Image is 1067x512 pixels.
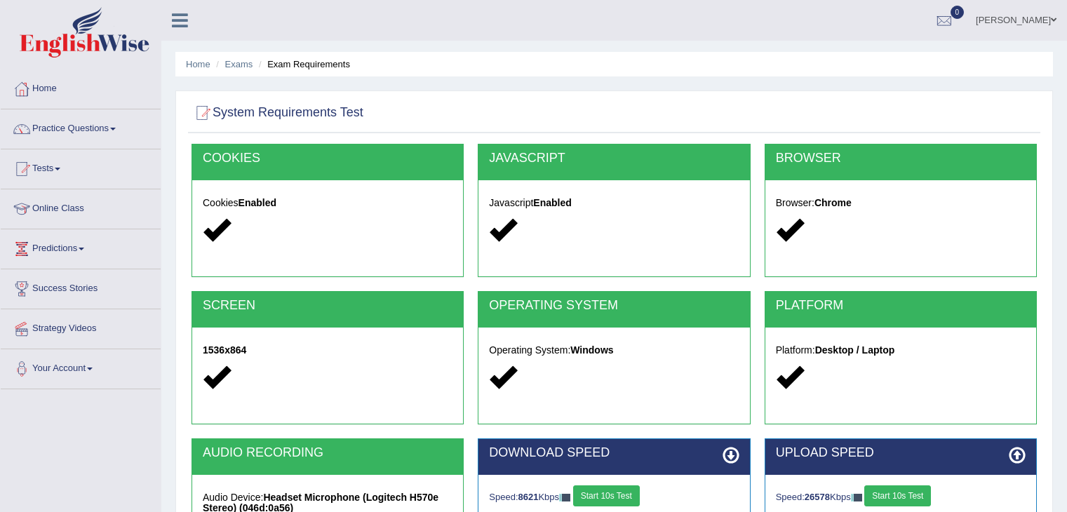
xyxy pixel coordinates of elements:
[203,198,452,208] h5: Cookies
[1,229,161,264] a: Predictions
[489,151,739,166] h2: JAVASCRIPT
[573,485,640,506] button: Start 10s Test
[533,197,571,208] strong: Enabled
[489,446,739,460] h2: DOWNLOAD SPEED
[1,149,161,184] a: Tests
[239,197,276,208] strong: Enabled
[776,151,1026,166] h2: BROWSER
[851,494,862,501] img: ajax-loader-fb-connection.gif
[518,492,539,502] strong: 8621
[489,299,739,313] h2: OPERATING SYSTEM
[864,485,931,506] button: Start 10s Test
[814,197,852,208] strong: Chrome
[776,299,1026,313] h2: PLATFORM
[1,189,161,224] a: Online Class
[776,485,1026,510] div: Speed: Kbps
[186,59,210,69] a: Home
[489,198,739,208] h5: Javascript
[1,269,161,304] a: Success Stories
[192,102,363,123] h2: System Requirements Test
[776,345,1026,356] h5: Platform:
[1,69,161,105] a: Home
[570,344,613,356] strong: Windows
[203,151,452,166] h2: COOKIES
[203,299,452,313] h2: SCREEN
[776,446,1026,460] h2: UPLOAD SPEED
[489,485,739,510] div: Speed: Kbps
[1,109,161,144] a: Practice Questions
[805,492,830,502] strong: 26578
[203,344,246,356] strong: 1536x864
[203,446,452,460] h2: AUDIO RECORDING
[1,349,161,384] a: Your Account
[1,309,161,344] a: Strategy Videos
[815,344,895,356] strong: Desktop / Laptop
[255,58,350,71] li: Exam Requirements
[951,6,965,19] span: 0
[776,198,1026,208] h5: Browser:
[489,345,739,356] h5: Operating System:
[559,494,570,501] img: ajax-loader-fb-connection.gif
[225,59,253,69] a: Exams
